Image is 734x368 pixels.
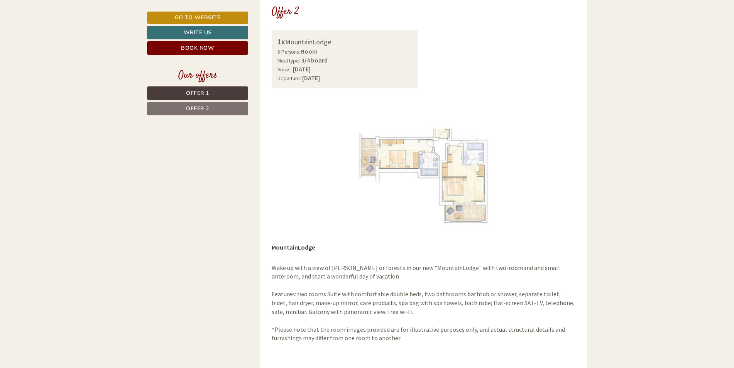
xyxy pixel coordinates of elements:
[272,100,576,252] img: image
[147,12,248,24] a: Go to website
[301,56,328,64] b: 3/4 board
[277,37,285,46] b: 1x
[186,89,209,97] span: Offer 1
[272,5,299,19] div: Offer 2
[147,26,248,39] a: Write us
[277,49,300,55] small: 5 Persons:
[12,37,85,43] small: 09:46
[186,105,209,112] span: Offer 2
[277,66,292,73] small: Arrival:
[277,36,412,47] div: MountainLodge
[272,263,576,343] p: Wake up with a view of [PERSON_NAME] or forests in our new "MountainLodge" with two-roomand and s...
[6,21,89,44] div: Hello, how can we help you?
[138,6,166,19] div: [DATE]
[265,203,304,217] button: Send
[277,57,300,64] small: Meal type:
[277,75,301,82] small: Departure:
[272,237,326,252] div: MountainLodge
[285,166,293,186] button: Previous
[301,47,318,55] b: Room
[147,68,248,83] div: Our offers
[302,74,320,82] b: [DATE]
[12,22,85,29] div: [GEOGRAPHIC_DATA]
[147,41,248,55] a: Book now
[554,166,562,186] button: Next
[293,65,311,73] b: [DATE]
